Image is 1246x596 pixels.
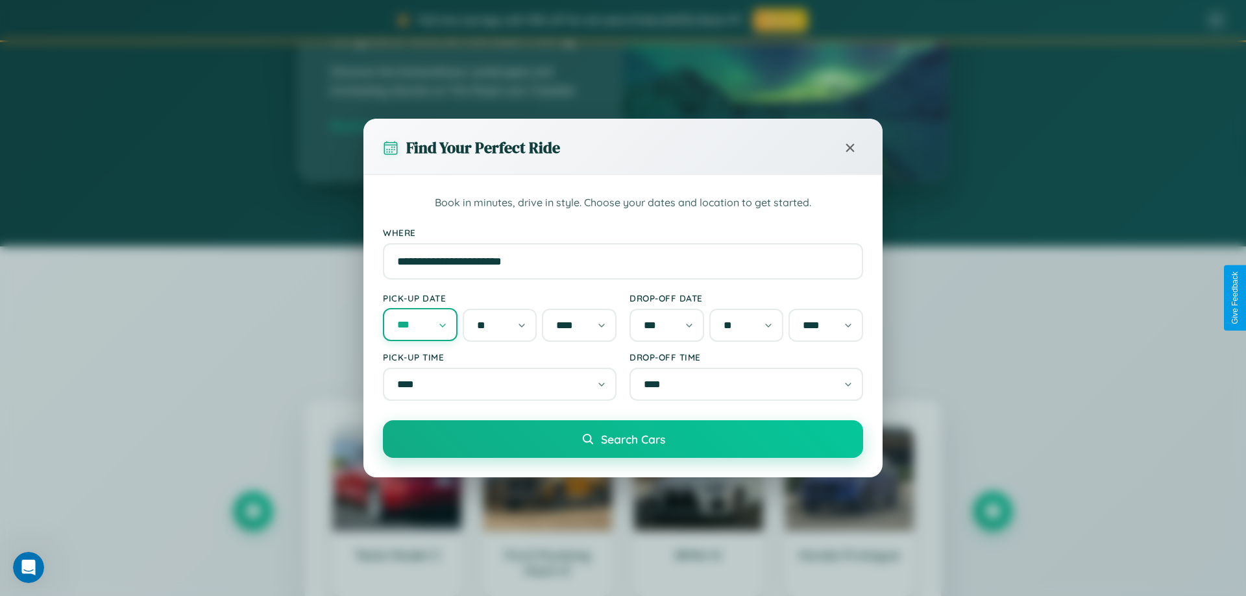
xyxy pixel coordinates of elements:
label: Drop-off Date [629,292,863,304]
label: Drop-off Time [629,352,863,363]
span: Search Cars [601,432,665,446]
h3: Find Your Perfect Ride [406,137,560,158]
label: Where [383,227,863,238]
p: Book in minutes, drive in style. Choose your dates and location to get started. [383,195,863,211]
label: Pick-up Date [383,292,617,304]
button: Search Cars [383,420,863,458]
label: Pick-up Time [383,352,617,363]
